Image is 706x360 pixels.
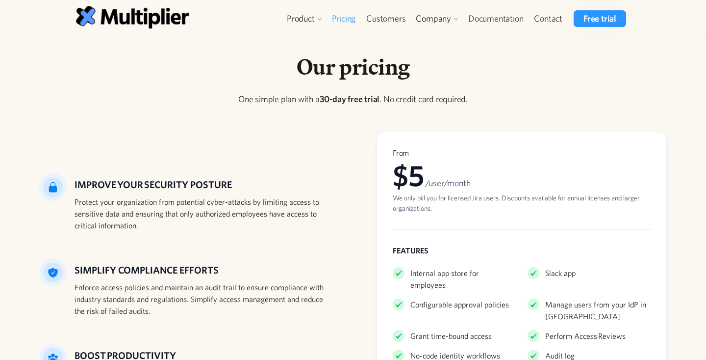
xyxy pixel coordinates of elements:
div: Product [287,13,315,25]
div: Manage users from your IdP in [GEOGRAPHIC_DATA] [545,299,651,322]
h1: Our pricing [39,53,667,81]
div: Enforce access policies and maintain an audit trail to ensure compliance with industry standards ... [75,281,329,317]
div: Configurable approval policies [410,299,509,310]
strong: 30-day free trial [320,94,380,104]
div: Slack app [545,267,576,279]
div: Grant time-bound access [410,330,492,342]
div: Internal app store for employees [410,267,516,291]
div: Company [416,13,451,25]
span: /user/month [425,178,471,188]
div: Product [282,10,327,27]
div: From [393,148,651,158]
div: Perform Access Reviews [545,330,626,342]
a: Free trial [574,10,626,27]
a: Documentation [463,10,529,27]
div: $5 [393,158,651,193]
div: FEATURES [393,246,651,255]
a: Pricing [327,10,361,27]
p: One simple plan with a . No credit card required. [39,92,667,106]
p: ‍ [39,113,667,127]
div: We only bill you for licensed Jira users. Discounts available for annual licenses and larger orga... [393,193,651,214]
div: Protect your organization from potential cyber-attacks by limiting access to sensitive data and e... [75,196,329,231]
h5: Simplify compliance efforts [75,263,329,277]
a: Contact [529,10,568,27]
div: Company [411,10,463,27]
a: Customers [361,10,411,27]
h5: IMPROVE YOUR SECURITY POSTURE [75,177,329,192]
